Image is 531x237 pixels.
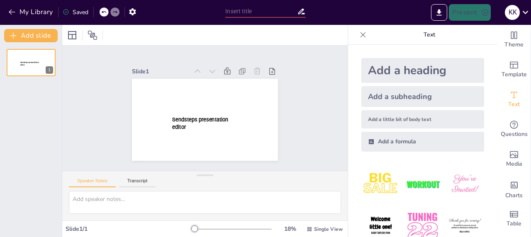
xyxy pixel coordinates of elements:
div: Slide 1 [132,68,188,75]
span: Sendsteps presentation editor [172,116,228,130]
button: Export to PowerPoint [431,4,447,21]
img: 1.jpeg [361,165,400,203]
div: Layout [66,29,79,42]
div: Get real-time input from your audience [497,114,531,144]
span: Sendsteps presentation editor [20,61,39,66]
span: Template [502,70,527,79]
div: K K [505,5,520,20]
div: Add charts and graphs [497,174,531,204]
span: Position [88,30,97,40]
span: Media [506,160,522,169]
span: Questions [501,130,528,139]
button: Add slide [4,29,58,42]
div: Saved [63,8,88,16]
div: Add a subheading [361,86,484,107]
button: Transcript [119,178,156,187]
div: Add a heading [361,58,484,83]
div: Add a table [497,204,531,234]
span: Text [508,100,520,109]
div: Change the overall theme [497,25,531,55]
span: Theme [504,40,524,49]
button: K K [505,4,520,21]
div: Add text boxes [497,85,531,114]
div: 18 % [280,225,300,233]
span: Charts [505,191,523,200]
button: Speaker Notes [69,178,116,187]
div: Add images, graphics, shapes or video [497,144,531,174]
img: 3.jpeg [446,165,484,203]
div: 1 [46,66,53,74]
div: Slide 1 / 1 [66,225,192,233]
button: Present [449,4,490,21]
div: Add ready made slides [497,55,531,85]
span: Table [507,219,521,228]
input: Insert title [225,5,297,17]
div: Add a little bit of body text [361,110,484,128]
div: 1 [7,49,56,76]
div: Add a formula [361,132,484,152]
img: 2.jpeg [403,165,442,203]
p: Text [370,25,489,45]
span: Single View [314,226,343,232]
button: My Library [6,5,56,19]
